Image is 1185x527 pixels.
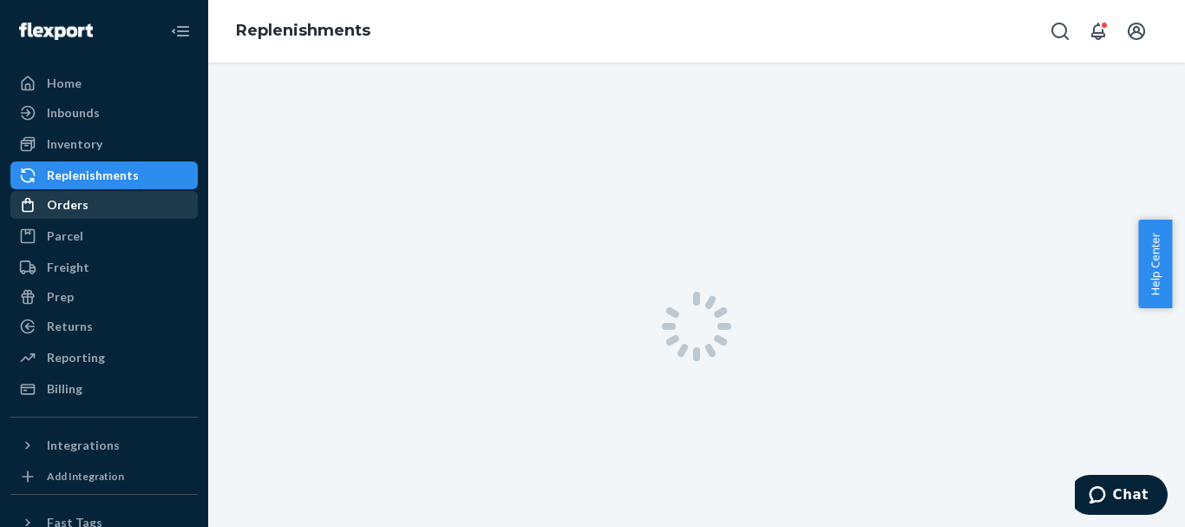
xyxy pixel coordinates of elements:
[10,254,198,281] a: Freight
[236,21,370,40] a: Replenishments
[10,283,198,311] a: Prep
[10,344,198,372] a: Reporting
[1081,14,1116,49] button: Open notifications
[47,437,120,454] div: Integrations
[1138,220,1172,308] button: Help Center
[10,466,198,487] a: Add Integration
[163,14,198,49] button: Close Navigation
[10,375,198,403] a: Billing
[47,288,74,306] div: Prep
[10,313,198,340] a: Returns
[1043,14,1077,49] button: Open Search Box
[10,69,198,97] a: Home
[47,318,93,335] div: Returns
[10,191,198,219] a: Orders
[47,380,82,398] div: Billing
[47,259,89,276] div: Freight
[10,161,198,189] a: Replenishments
[10,222,198,250] a: Parcel
[1075,475,1168,518] iframe: Opens a widget where you can chat to one of our agents
[47,227,83,245] div: Parcel
[47,196,88,214] div: Orders
[19,23,93,40] img: Flexport logo
[47,75,82,92] div: Home
[47,167,139,184] div: Replenishments
[222,6,384,56] ol: breadcrumbs
[1119,14,1154,49] button: Open account menu
[47,349,105,366] div: Reporting
[10,130,198,158] a: Inventory
[47,469,124,484] div: Add Integration
[10,99,198,127] a: Inbounds
[47,104,100,122] div: Inbounds
[47,135,102,153] div: Inventory
[10,431,198,459] button: Integrations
